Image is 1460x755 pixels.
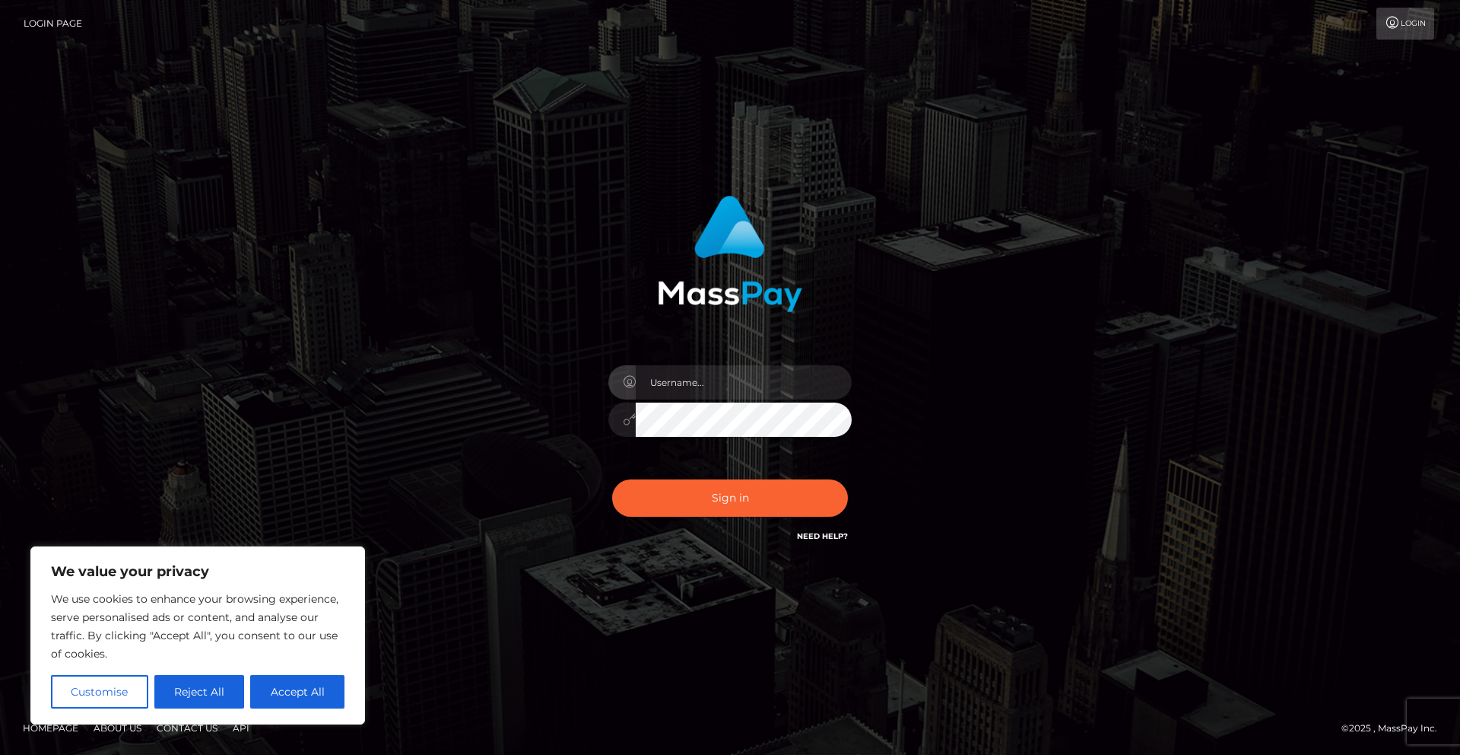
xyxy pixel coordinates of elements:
input: Username... [636,365,852,400]
a: API [227,716,255,740]
div: We value your privacy [30,546,365,725]
a: Contact Us [151,716,224,740]
p: We use cookies to enhance your browsing experience, serve personalised ads or content, and analys... [51,590,344,663]
a: Login Page [24,8,82,40]
a: About Us [87,716,148,740]
button: Accept All [250,675,344,709]
img: MassPay Login [658,196,802,312]
a: Login [1376,8,1434,40]
button: Customise [51,675,148,709]
button: Reject All [154,675,245,709]
a: Homepage [17,716,84,740]
a: Need Help? [797,531,848,541]
p: We value your privacy [51,562,344,581]
div: © 2025 , MassPay Inc. [1341,720,1449,737]
button: Sign in [612,479,848,517]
